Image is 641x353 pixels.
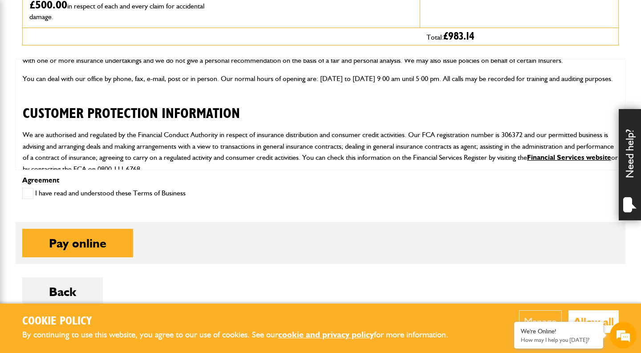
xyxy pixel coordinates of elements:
p: We are authorised and regulated by the Financial Conduct Authority in respect of insurance distri... [23,129,618,174]
div: Need help? [619,109,641,220]
a: Financial Services website [527,153,611,162]
span: in respect of each and every claim for accidental damage. [29,2,204,21]
label: I have read and understood these Terms of Business [22,188,186,199]
p: By continuing to use this website, you agree to our use of cookies. See our for more information. [22,328,463,342]
span: £ [443,31,474,42]
p: Agreement [22,177,619,184]
span: 983.14 [448,31,474,42]
div: Total: [420,28,618,45]
a: cookie and privacy policy [278,329,374,340]
p: You can deal with our office by phone, fax, e-mail, post or in person. Our normal hours of openin... [23,73,618,85]
button: Allow all [568,310,619,333]
button: Back [22,277,103,306]
div: We're Online! [521,328,596,335]
button: Pay online [22,229,133,257]
h2: Cookie Policy [22,315,463,329]
p: How may I help you today? [521,337,596,343]
h2: CUSTOMER PROTECTION INFORMATION [23,92,618,122]
button: Manage [519,310,562,333]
